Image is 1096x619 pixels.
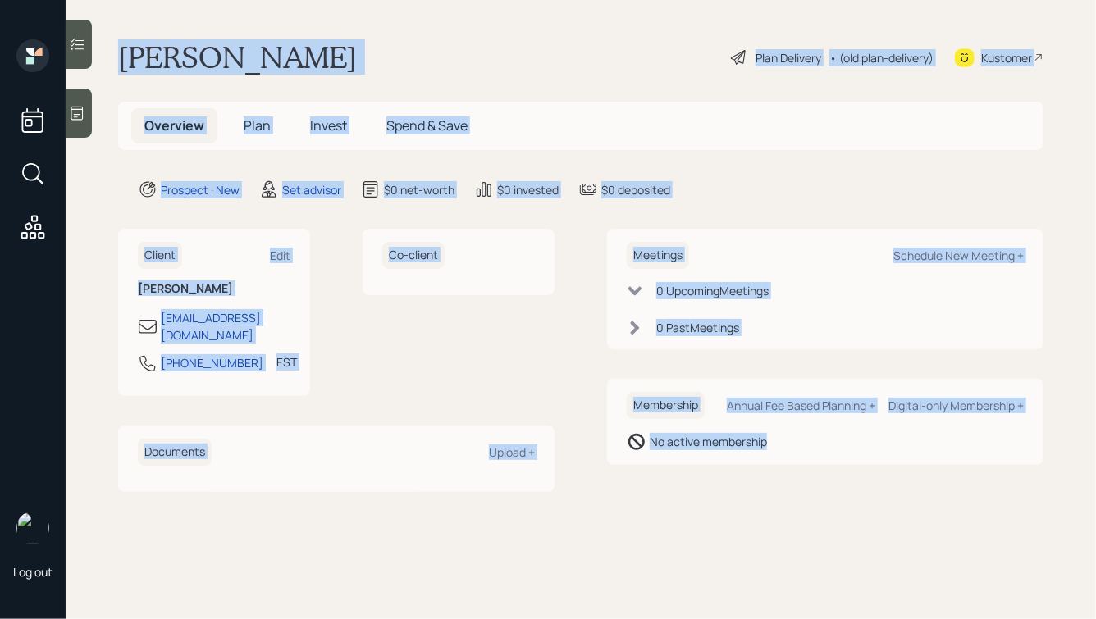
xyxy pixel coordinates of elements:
[138,439,212,466] h6: Documents
[138,282,290,296] h6: [PERSON_NAME]
[282,181,341,198] div: Set advisor
[627,392,705,419] h6: Membership
[489,444,535,460] div: Upload +
[601,181,670,198] div: $0 deposited
[893,248,1024,263] div: Schedule New Meeting +
[981,49,1032,66] div: Kustomer
[13,564,53,580] div: Log out
[384,181,454,198] div: $0 net-worth
[161,354,263,371] div: [PHONE_NUMBER]
[310,116,347,134] span: Invest
[144,116,204,134] span: Overview
[386,116,468,134] span: Spend & Save
[727,398,875,413] div: Annual Fee Based Planning +
[138,242,182,269] h6: Client
[270,248,290,263] div: Edit
[161,181,240,198] div: Prospect · New
[756,49,821,66] div: Plan Delivery
[888,398,1024,413] div: Digital-only Membership +
[650,433,767,450] div: No active membership
[16,512,49,544] img: hunter_neumayer.jpg
[382,242,445,269] h6: Co-client
[656,282,769,299] div: 0 Upcoming Meeting s
[118,39,357,75] h1: [PERSON_NAME]
[244,116,271,134] span: Plan
[161,309,290,344] div: [EMAIL_ADDRESS][DOMAIN_NAME]
[276,353,297,371] div: EST
[829,49,934,66] div: • (old plan-delivery)
[497,181,559,198] div: $0 invested
[627,242,689,269] h6: Meetings
[656,319,739,336] div: 0 Past Meeting s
